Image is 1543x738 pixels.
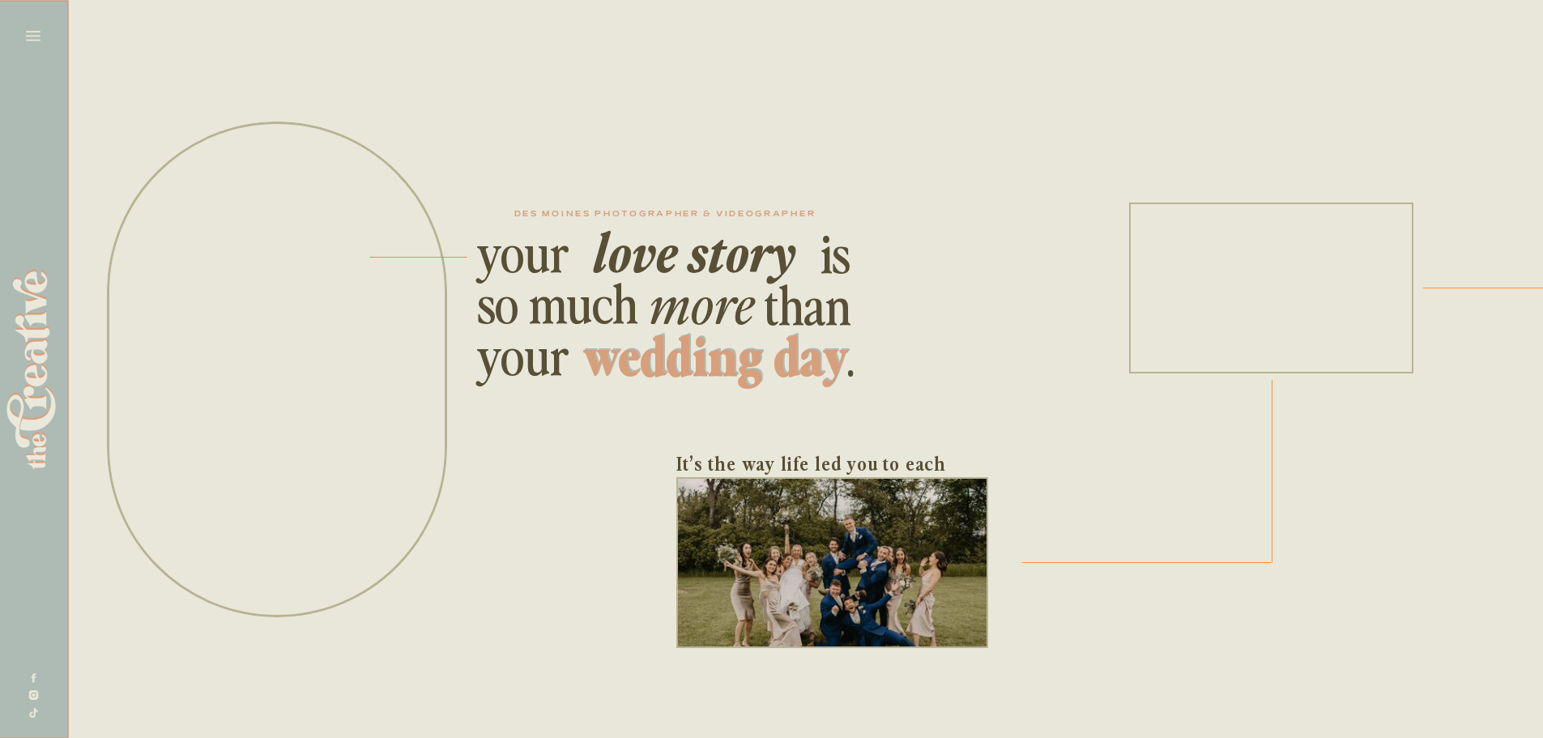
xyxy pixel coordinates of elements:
[757,273,858,334] h2: than
[467,211,863,221] h1: des moines photographer & videographer
[477,323,577,384] h2: your
[477,271,665,332] h2: so much
[846,324,856,385] h2: .
[477,220,577,286] h2: your
[573,324,858,381] h2: wedding day
[579,220,809,277] h2: love story
[639,272,765,329] h2: more
[676,446,988,477] h3: It’s the way life led you to each other.
[807,221,864,282] h2: is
